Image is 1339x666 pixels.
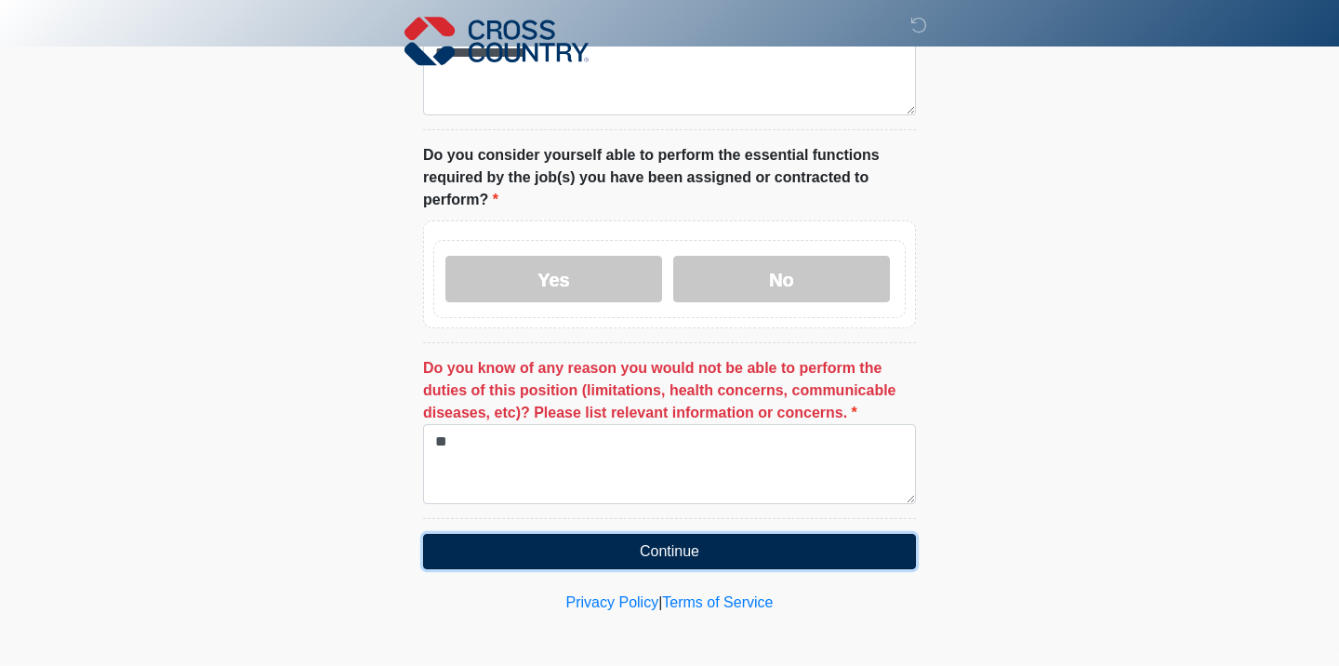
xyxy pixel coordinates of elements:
[423,534,916,569] button: Continue
[566,594,659,610] a: Privacy Policy
[673,256,890,302] label: No
[662,594,773,610] a: Terms of Service
[658,594,662,610] a: |
[404,14,589,68] img: Cross Country Logo
[423,144,916,211] label: Do you consider yourself able to perform the essential functions required by the job(s) you have ...
[445,256,662,302] label: Yes
[423,357,916,424] label: Do you know of any reason you would not be able to perform the duties of this position (limitatio...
